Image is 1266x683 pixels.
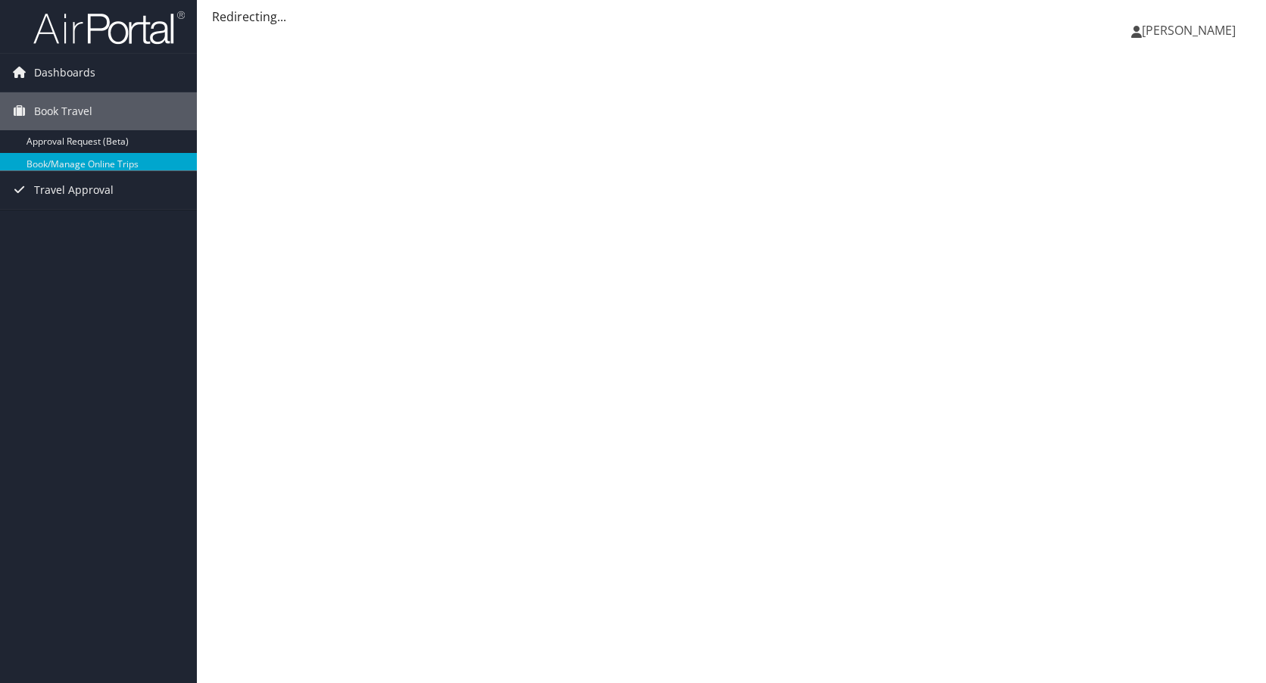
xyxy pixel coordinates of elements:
span: Travel Approval [34,171,114,209]
div: Redirecting... [212,8,1251,26]
img: airportal-logo.png [33,10,185,45]
span: Book Travel [34,92,92,130]
a: [PERSON_NAME] [1131,8,1251,53]
span: [PERSON_NAME] [1142,22,1236,39]
span: Dashboards [34,54,95,92]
